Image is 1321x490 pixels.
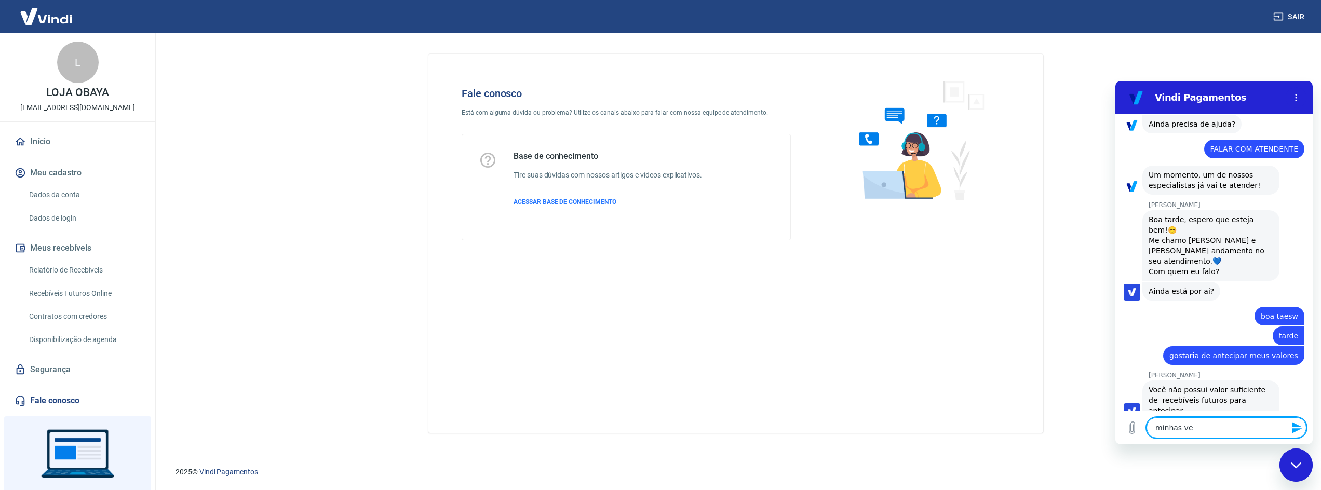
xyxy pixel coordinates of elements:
[46,87,109,98] p: LOJA OBAYA
[25,208,143,229] a: Dados de login
[25,260,143,281] a: Relatório de Recebíveis
[1271,7,1309,26] button: Sair
[514,151,702,161] h5: Base de conhecimento
[514,170,702,181] h6: Tire suas dúvidas com nossos artigos e vídeos explicativos.
[25,306,143,327] a: Contratos com credores
[199,468,258,476] a: Vindi Pagamentos
[12,389,143,412] a: Fale conosco
[20,102,135,113] p: [EMAIL_ADDRESS][DOMAIN_NAME]
[12,161,143,184] button: Meu cadastro
[176,467,1296,478] p: 2025 ©
[25,283,143,304] a: Recebíveis Futuros Online
[1279,448,1313,482] iframe: Botão para abrir a janela de mensagens, conversa em andamento
[12,130,143,153] a: Início
[57,42,99,83] div: L
[462,87,791,100] h4: Fale conosco
[462,108,791,117] p: Está com alguma dúvida ou problema? Utilize os canais abaixo para falar com nossa equipe de atend...
[25,184,143,206] a: Dados da conta
[12,1,80,32] img: Vindi
[514,198,616,206] span: ACESSAR BASE DE CONHECIMENTO
[838,71,996,209] img: Fale conosco
[25,329,143,350] a: Disponibilização de agenda
[1115,81,1313,444] iframe: Janela de mensagens
[12,358,143,381] a: Segurança
[514,197,702,207] a: ACESSAR BASE DE CONHECIMENTO
[12,237,143,260] button: Meus recebíveis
